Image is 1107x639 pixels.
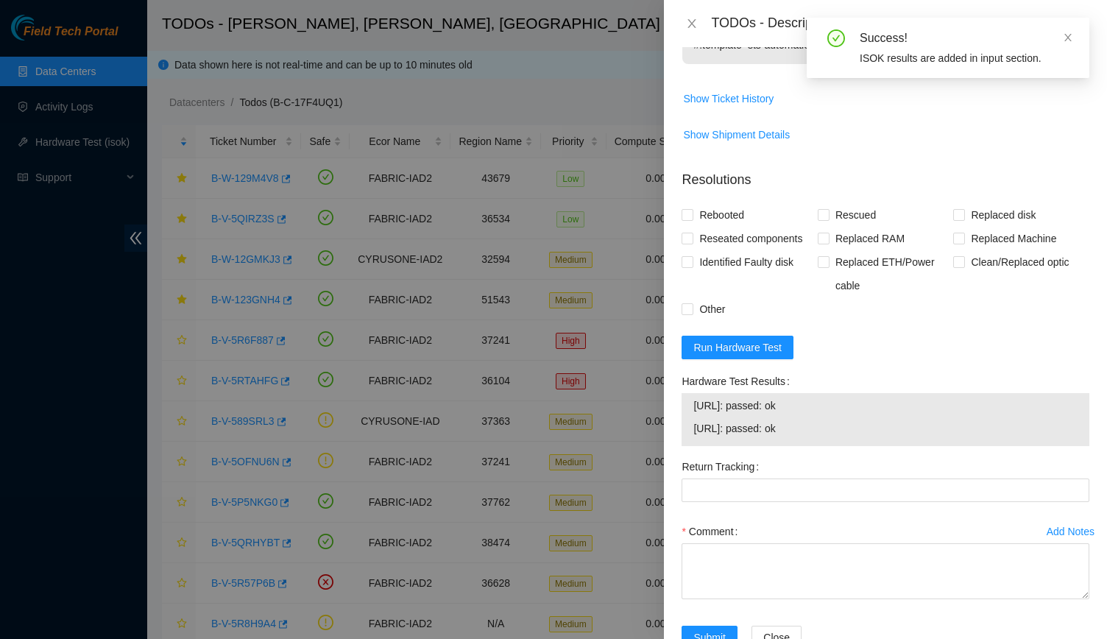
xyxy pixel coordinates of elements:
span: close [686,18,698,29]
span: Rescued [830,203,882,227]
label: Return Tracking [682,455,765,479]
span: Other [693,297,731,321]
span: Replaced RAM [830,227,910,250]
div: ISOK results are added in input section. [860,50,1072,66]
button: Show Shipment Details [682,123,791,146]
span: Reseated components [693,227,808,250]
span: Replaced Machine [965,227,1062,250]
p: Resolutions [682,158,1089,190]
span: Identified Faulty disk [693,250,799,274]
span: Show Ticket History [683,91,774,107]
span: close [1063,32,1073,43]
button: Close [682,17,702,31]
span: check-circle [827,29,845,47]
button: Add Notes [1046,520,1095,543]
label: Comment [682,520,743,543]
button: Show Ticket History [682,87,774,110]
span: Run Hardware Test [693,339,782,356]
textarea: Comment [682,543,1089,599]
span: Replaced ETH/Power cable [830,250,954,297]
span: Show Shipment Details [683,127,790,143]
span: Rebooted [693,203,750,227]
div: Success! [860,29,1072,47]
span: [URL]: passed: ok [693,398,1078,414]
span: [URL]: passed: ok [693,420,1078,437]
div: Add Notes [1047,526,1094,537]
span: Clean/Replaced optic [965,250,1075,274]
div: TODOs - Description - B-V-5QIRZ3S [711,12,1089,35]
label: Hardware Test Results [682,370,795,393]
span: Replaced disk [965,203,1041,227]
input: Return Tracking [682,479,1089,502]
button: Run Hardware Test [682,336,793,359]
